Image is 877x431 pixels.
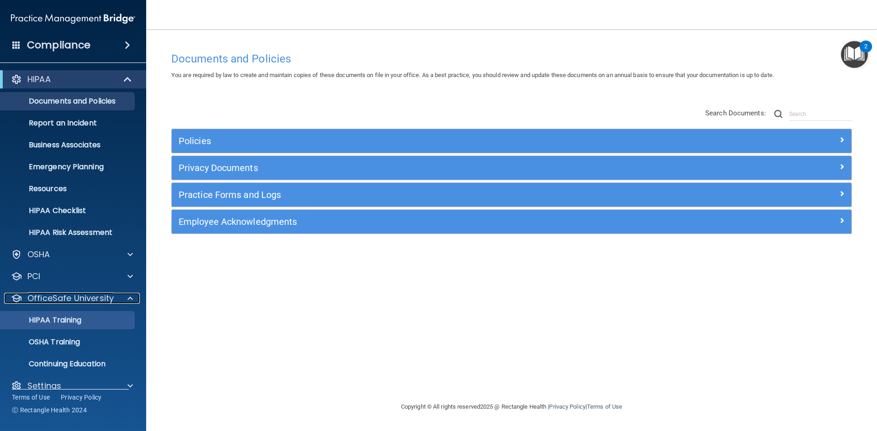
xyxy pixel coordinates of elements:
[179,136,675,146] h5: Policies
[179,163,675,173] h5: Privacy Documents
[27,271,40,282] p: PCI
[6,97,131,106] p: Documents and Policies
[12,405,87,415] span: Ⓒ Rectangle Health 2024
[6,184,131,193] p: Resources
[179,214,845,229] a: Employee Acknowledgments
[6,338,80,347] p: OSHA Training
[179,190,675,200] h5: Practice Forms and Logs
[61,393,102,402] a: Privacy Policy
[179,187,845,202] a: Practice Forms and Logs
[6,228,131,237] p: HIPAA Risk Assessment
[864,47,867,58] div: 2
[11,10,135,28] img: PMB logo
[774,110,782,118] img: ic-search.3b580494.png
[6,206,131,215] p: HIPAA Checklist
[6,119,131,128] p: Report an Incident
[6,359,131,369] p: Continuing Education
[841,41,868,68] button: Open Resource Center, 2 new notifications
[179,217,675,227] h5: Employee Acknowledgments
[27,293,114,304] p: OfficeSafe University
[27,249,50,260] p: OSHA
[6,316,81,325] p: HIPAA Training
[549,403,585,410] a: Privacy Policy
[179,134,845,148] a: Policies
[27,380,61,391] p: Settings
[11,249,133,260] a: OSHA
[11,74,132,85] a: HIPAA
[705,109,766,117] span: Search Documents:
[171,53,852,65] h4: Documents and Policies
[171,72,774,78] span: You are required by law to create and maintain copies of these documents on file in your office. ...
[587,403,622,410] a: Terms of Use
[789,107,852,121] input: Search
[179,161,845,175] a: Privacy Documents
[6,140,131,150] p: Business Associates
[11,293,133,304] a: OfficeSafe University
[11,271,133,282] a: PCI
[6,162,131,171] p: Emergency Planning
[345,392,678,421] div: Copyright © All rights reserved 2025 @ Rectangle Health | |
[27,74,51,85] p: HIPAA
[12,393,50,402] a: Terms of Use
[719,366,866,403] iframe: Drift Widget Chat Controller
[27,39,90,52] h4: Compliance
[11,380,133,391] a: Settings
